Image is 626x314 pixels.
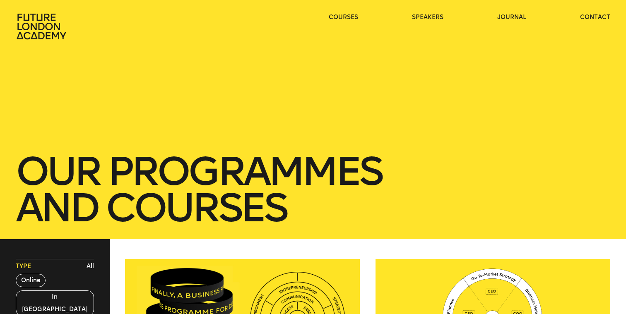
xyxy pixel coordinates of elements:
a: journal [497,13,526,22]
a: speakers [412,13,443,22]
button: Online [16,274,46,287]
span: Type [16,262,31,271]
a: contact [580,13,610,22]
h1: our Programmes and courses [16,153,610,226]
button: All [84,260,96,273]
a: courses [329,13,358,22]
